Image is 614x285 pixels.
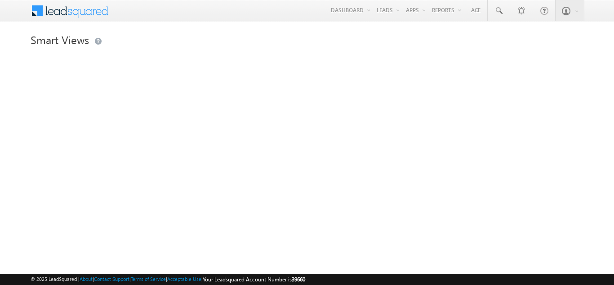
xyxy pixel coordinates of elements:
span: © 2025 LeadSquared | | | | | [31,275,305,284]
a: Terms of Service [131,276,166,282]
a: Acceptable Use [167,276,201,282]
span: Smart Views [31,32,89,47]
span: 39660 [292,276,305,283]
a: Contact Support [94,276,129,282]
a: About [80,276,93,282]
span: Your Leadsquared Account Number is [203,276,305,283]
